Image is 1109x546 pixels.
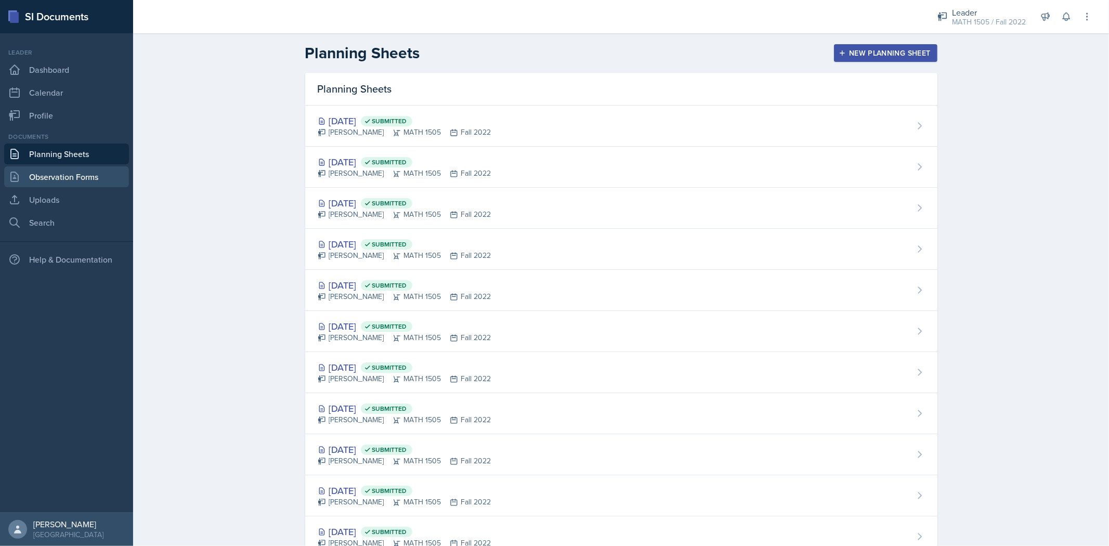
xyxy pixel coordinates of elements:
[318,484,491,498] div: [DATE]
[318,525,491,539] div: [DATE]
[318,414,491,425] div: [PERSON_NAME] MATH 1505 Fall 2022
[305,188,937,229] a: [DATE] Submitted [PERSON_NAME]MATH 1505Fall 2022
[318,155,491,169] div: [DATE]
[372,405,407,413] span: Submitted
[318,291,491,302] div: [PERSON_NAME] MATH 1505 Fall 2022
[4,48,129,57] div: Leader
[305,311,937,352] a: [DATE] Submitted [PERSON_NAME]MATH 1505Fall 2022
[4,166,129,187] a: Observation Forms
[305,147,937,188] a: [DATE] Submitted [PERSON_NAME]MATH 1505Fall 2022
[952,17,1026,28] div: MATH 1505 / Fall 2022
[4,249,129,270] div: Help & Documentation
[372,446,407,454] span: Submitted
[4,59,129,80] a: Dashboard
[372,240,407,249] span: Submitted
[318,209,491,220] div: [PERSON_NAME] MATH 1505 Fall 2022
[33,519,103,529] div: [PERSON_NAME]
[305,393,937,434] a: [DATE] Submitted [PERSON_NAME]MATH 1505Fall 2022
[4,82,129,103] a: Calendar
[372,322,407,331] span: Submitted
[318,250,491,261] div: [PERSON_NAME] MATH 1505 Fall 2022
[372,117,407,125] span: Submitted
[318,443,491,457] div: [DATE]
[4,189,129,210] a: Uploads
[841,49,930,57] div: New Planning Sheet
[318,373,491,384] div: [PERSON_NAME] MATH 1505 Fall 2022
[952,6,1026,19] div: Leader
[4,212,129,233] a: Search
[318,497,491,508] div: [PERSON_NAME] MATH 1505 Fall 2022
[305,73,937,106] div: Planning Sheets
[305,229,937,270] a: [DATE] Submitted [PERSON_NAME]MATH 1505Fall 2022
[318,237,491,251] div: [DATE]
[318,278,491,292] div: [DATE]
[318,319,491,333] div: [DATE]
[318,401,491,415] div: [DATE]
[318,196,491,210] div: [DATE]
[318,360,491,374] div: [DATE]
[318,114,491,128] div: [DATE]
[318,456,491,466] div: [PERSON_NAME] MATH 1505 Fall 2022
[305,434,937,475] a: [DATE] Submitted [PERSON_NAME]MATH 1505Fall 2022
[372,363,407,372] span: Submitted
[305,44,420,62] h2: Planning Sheets
[372,281,407,290] span: Submitted
[33,529,103,540] div: [GEOGRAPHIC_DATA]
[372,487,407,495] span: Submitted
[305,106,937,147] a: [DATE] Submitted [PERSON_NAME]MATH 1505Fall 2022
[4,105,129,126] a: Profile
[318,127,491,138] div: [PERSON_NAME] MATH 1505 Fall 2022
[305,475,937,516] a: [DATE] Submitted [PERSON_NAME]MATH 1505Fall 2022
[372,158,407,166] span: Submitted
[305,352,937,393] a: [DATE] Submitted [PERSON_NAME]MATH 1505Fall 2022
[372,199,407,207] span: Submitted
[834,44,937,62] button: New Planning Sheet
[372,528,407,536] span: Submitted
[305,270,937,311] a: [DATE] Submitted [PERSON_NAME]MATH 1505Fall 2022
[4,132,129,141] div: Documents
[4,144,129,164] a: Planning Sheets
[318,332,491,343] div: [PERSON_NAME] MATH 1505 Fall 2022
[318,168,491,179] div: [PERSON_NAME] MATH 1505 Fall 2022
